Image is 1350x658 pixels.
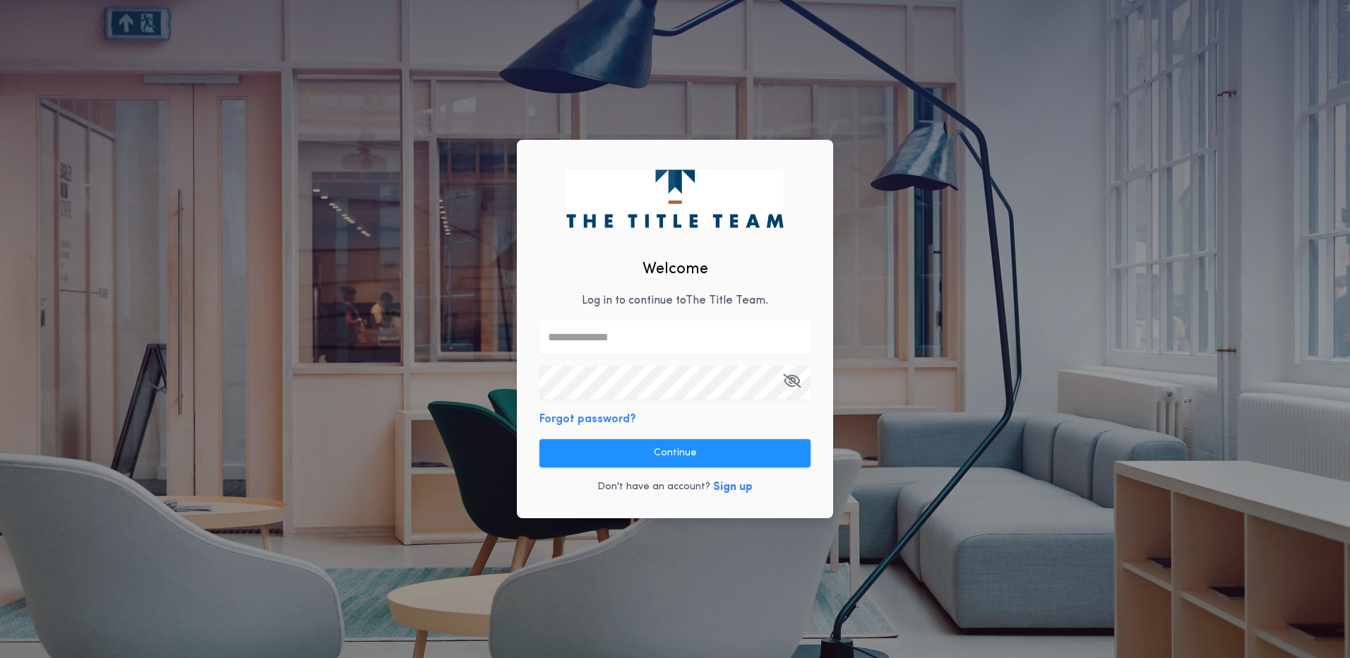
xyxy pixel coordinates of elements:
button: Sign up [713,479,753,496]
p: Log in to continue to The Title Team . [582,292,768,309]
img: logo [566,169,783,227]
p: Don't have an account? [597,480,710,494]
button: Forgot password? [539,411,636,428]
h2: Welcome [643,258,708,281]
button: Continue [539,439,811,467]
